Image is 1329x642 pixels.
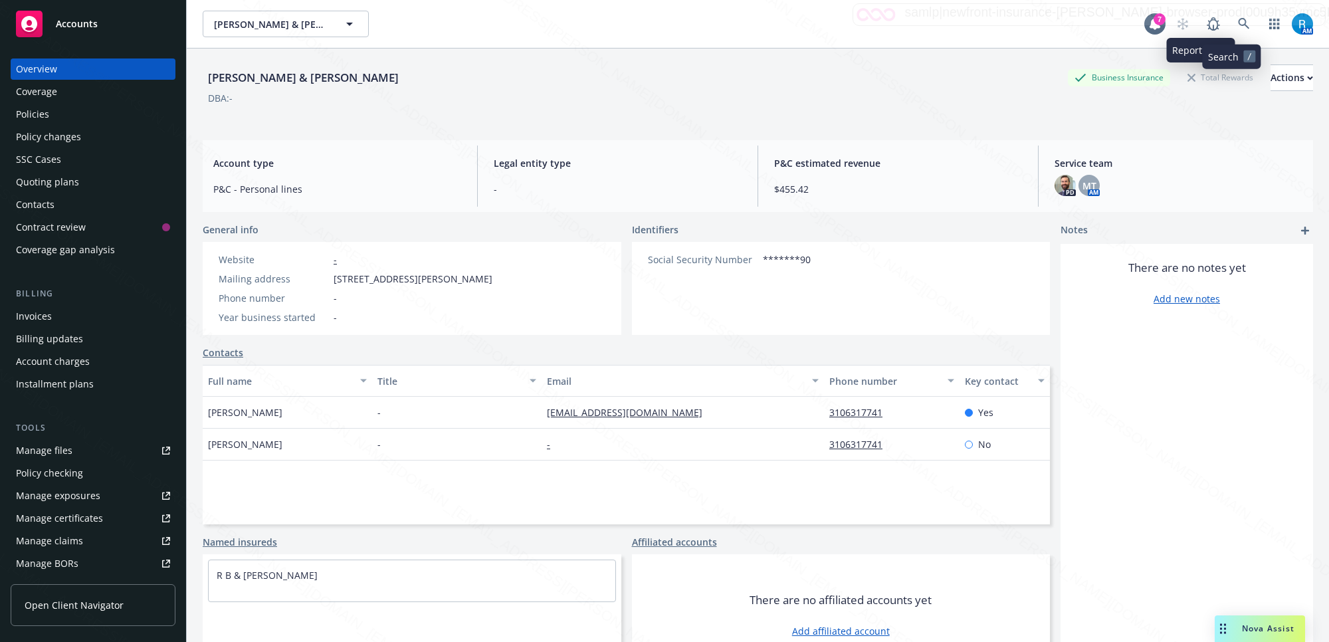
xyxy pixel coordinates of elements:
span: There are no affiliated accounts yet [750,592,932,608]
a: Contacts [11,194,175,215]
span: No [978,437,991,451]
div: Mailing address [219,272,328,286]
button: [PERSON_NAME] & [PERSON_NAME] [203,11,369,37]
span: [PERSON_NAME] [208,437,282,451]
a: 3106317741 [829,406,893,419]
a: Accounts [11,5,175,43]
a: R B & [PERSON_NAME] [217,569,318,582]
div: Invoices [16,306,52,327]
div: Policy changes [16,126,81,148]
div: Social Security Number [648,253,758,267]
a: Account charges [11,351,175,372]
button: Phone number [824,365,960,397]
div: Website [219,253,328,267]
img: photo [1292,13,1313,35]
a: 3106317741 [829,438,893,451]
span: [PERSON_NAME] [208,405,282,419]
a: Invoices [11,306,175,327]
a: SSC Cases [11,149,175,170]
a: Manage files [11,440,175,461]
a: Named insureds [203,535,277,549]
a: Start snowing [1170,11,1196,37]
a: Coverage [11,81,175,102]
div: Coverage gap analysis [16,239,115,261]
span: - [334,291,337,305]
span: [PERSON_NAME] & [PERSON_NAME] [214,17,329,31]
span: Open Client Navigator [25,598,124,612]
span: Nova Assist [1242,623,1294,634]
div: Manage BORs [16,553,78,574]
div: Title [377,374,522,388]
button: Nova Assist [1215,615,1305,642]
a: - [547,438,561,451]
div: SSC Cases [16,149,61,170]
button: Email [542,365,824,397]
a: - [334,253,337,266]
div: Business Insurance [1068,69,1170,86]
a: Switch app [1261,11,1288,37]
div: DBA: - [208,91,233,105]
span: - [334,310,337,324]
div: [PERSON_NAME] & [PERSON_NAME] [203,69,404,86]
div: 7 [1154,13,1166,25]
a: Coverage gap analysis [11,239,175,261]
div: Manage files [16,440,72,461]
a: Quoting plans [11,171,175,193]
button: Actions [1271,64,1313,91]
a: [EMAIL_ADDRESS][DOMAIN_NAME] [547,406,713,419]
a: Contacts [203,346,243,360]
a: Affiliated accounts [632,535,717,549]
div: Manage certificates [16,508,103,529]
span: P&C estimated revenue [774,156,1022,170]
a: Billing updates [11,328,175,350]
div: Contacts [16,194,54,215]
div: Email [547,374,804,388]
div: Tools [11,421,175,435]
button: Title [372,365,542,397]
span: Identifiers [632,223,678,237]
span: $455.42 [774,182,1022,196]
a: add [1297,223,1313,239]
div: Drag to move [1215,615,1231,642]
div: Billing updates [16,328,83,350]
span: Account type [213,156,461,170]
div: Full name [208,374,352,388]
span: Notes [1061,223,1088,239]
span: - [377,437,381,451]
div: Phone number [219,291,328,305]
div: Coverage [16,81,57,102]
a: Report a Bug [1200,11,1227,37]
a: Installment plans [11,374,175,395]
div: Overview [16,58,57,80]
div: Contract review [16,217,86,238]
a: Search [1231,11,1257,37]
div: Year business started [219,310,328,324]
a: Contract review [11,217,175,238]
button: Full name [203,365,372,397]
span: Legal entity type [494,156,742,170]
a: Policies [11,104,175,125]
div: Phone number [829,374,940,388]
span: Service team [1055,156,1302,170]
button: Key contact [960,365,1050,397]
div: Actions [1271,65,1313,90]
a: Manage BORs [11,553,175,574]
a: Overview [11,58,175,80]
span: - [377,405,381,419]
div: Billing [11,287,175,300]
div: Installment plans [16,374,94,395]
a: Add affiliated account [792,624,890,638]
span: [STREET_ADDRESS][PERSON_NAME] [334,272,492,286]
a: Add new notes [1154,292,1220,306]
span: MT [1082,179,1096,193]
span: P&C - Personal lines [213,182,461,196]
div: Policies [16,104,49,125]
span: - [494,182,742,196]
a: Policy changes [11,126,175,148]
div: Total Rewards [1181,69,1260,86]
span: Yes [978,405,993,419]
a: Manage exposures [11,485,175,506]
img: photo [1055,175,1076,196]
div: Quoting plans [16,171,79,193]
